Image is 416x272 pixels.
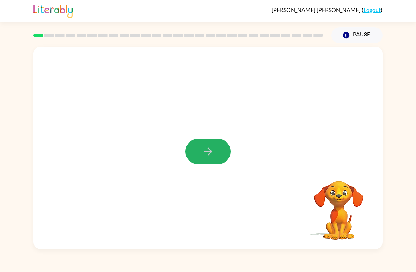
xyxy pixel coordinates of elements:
img: Literably [33,3,73,18]
span: [PERSON_NAME] [PERSON_NAME] [271,6,362,13]
div: ( ) [271,6,383,13]
a: Logout [363,6,381,13]
button: Pause [331,27,383,43]
video: Your browser must support playing .mp4 files to use Literably. Please try using another browser. [304,170,374,241]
